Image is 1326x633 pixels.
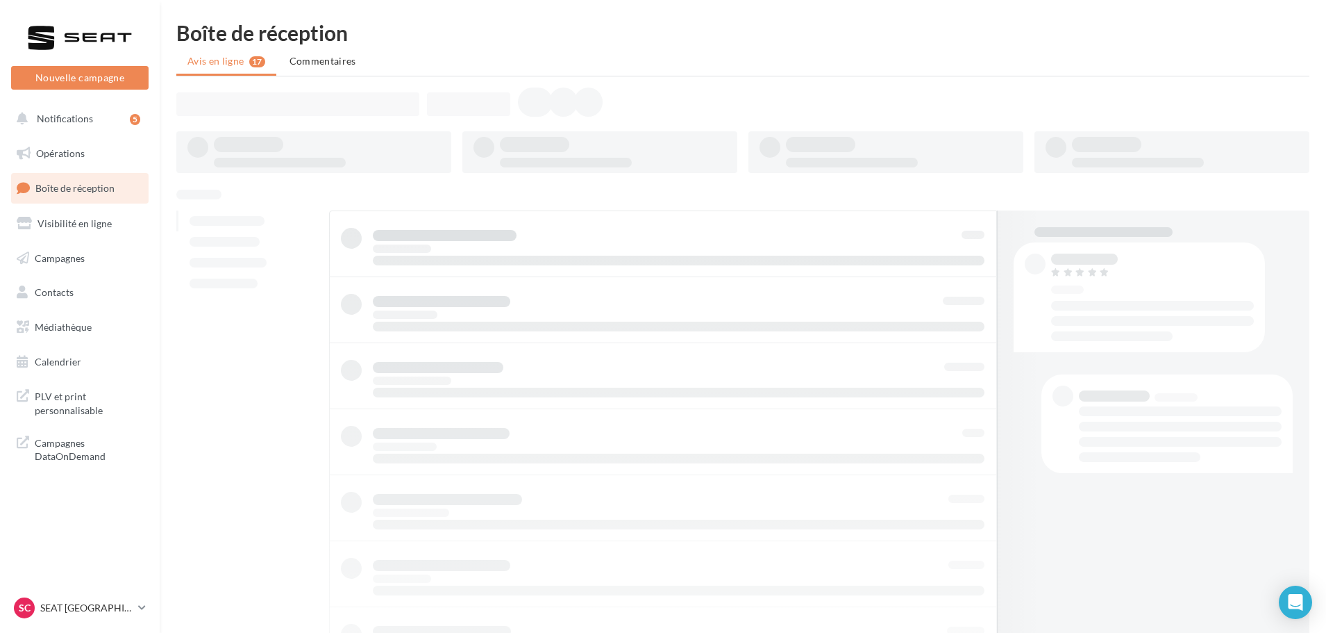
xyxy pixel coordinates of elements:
a: Opérations [8,139,151,168]
a: Calendrier [8,347,151,377]
span: Médiathèque [35,321,92,333]
span: Campagnes [35,252,85,263]
a: Visibilité en ligne [8,209,151,238]
a: Contacts [8,278,151,307]
span: Visibilité en ligne [37,217,112,229]
a: Campagnes DataOnDemand [8,428,151,469]
button: Notifications 5 [8,104,146,133]
span: Boîte de réception [35,182,115,194]
span: PLV et print personnalisable [35,387,143,417]
div: Open Intercom Messenger [1279,586,1312,619]
a: PLV et print personnalisable [8,381,151,422]
span: Commentaires [289,55,356,67]
span: SC [19,601,31,615]
a: SC SEAT [GEOGRAPHIC_DATA] [11,595,149,621]
span: Calendrier [35,356,81,368]
div: Boîte de réception [176,22,1309,43]
button: Nouvelle campagne [11,66,149,90]
a: Médiathèque [8,313,151,342]
span: Contacts [35,286,74,298]
span: Campagnes DataOnDemand [35,434,143,463]
p: SEAT [GEOGRAPHIC_DATA] [40,601,133,615]
span: Notifications [37,113,93,124]
a: Boîte de réception [8,173,151,203]
span: Opérations [36,147,85,159]
div: 5 [130,114,140,125]
a: Campagnes [8,244,151,273]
